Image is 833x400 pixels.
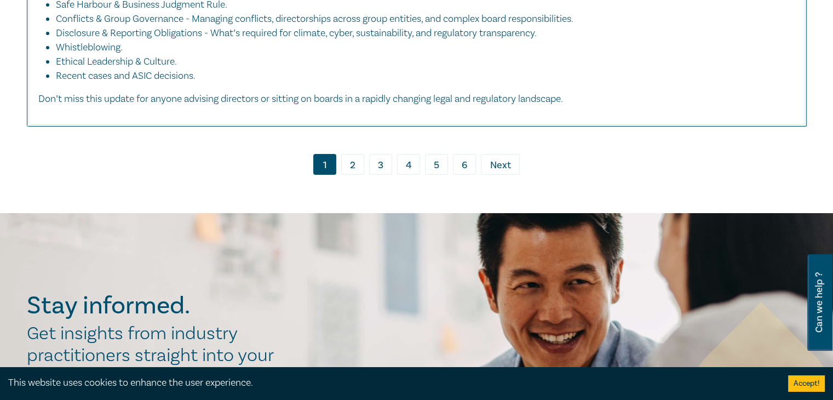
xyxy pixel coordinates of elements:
[788,375,825,392] button: Accept cookies
[56,12,784,26] li: Conflicts & Group Governance - Managing conflicts, directorships across group entities, and compl...
[313,154,336,175] a: 1
[56,69,795,83] li: Recent cases and ASIC decisions.
[38,92,795,106] p: Don’t miss this update for anyone advising directors or sitting on boards in a rapidly changing l...
[490,158,511,173] span: Next
[453,154,476,175] a: 6
[425,154,448,175] a: 5
[8,376,772,390] div: This website uses cookies to enhance the user experience.
[481,154,520,175] a: Next
[56,41,784,55] li: Whistleblowing.
[369,154,392,175] a: 3
[27,323,285,388] h2: Get insights from industry practitioners straight into your inbox.
[27,292,285,320] h2: Stay informed.
[341,154,364,175] a: 2
[56,26,784,41] li: Disclosure & Reporting Obligations - What’s required for climate, cyber, sustainability, and regu...
[56,55,784,69] li: Ethical Leadership & Culture.
[814,261,824,344] span: Can we help ?
[397,154,420,175] a: 4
